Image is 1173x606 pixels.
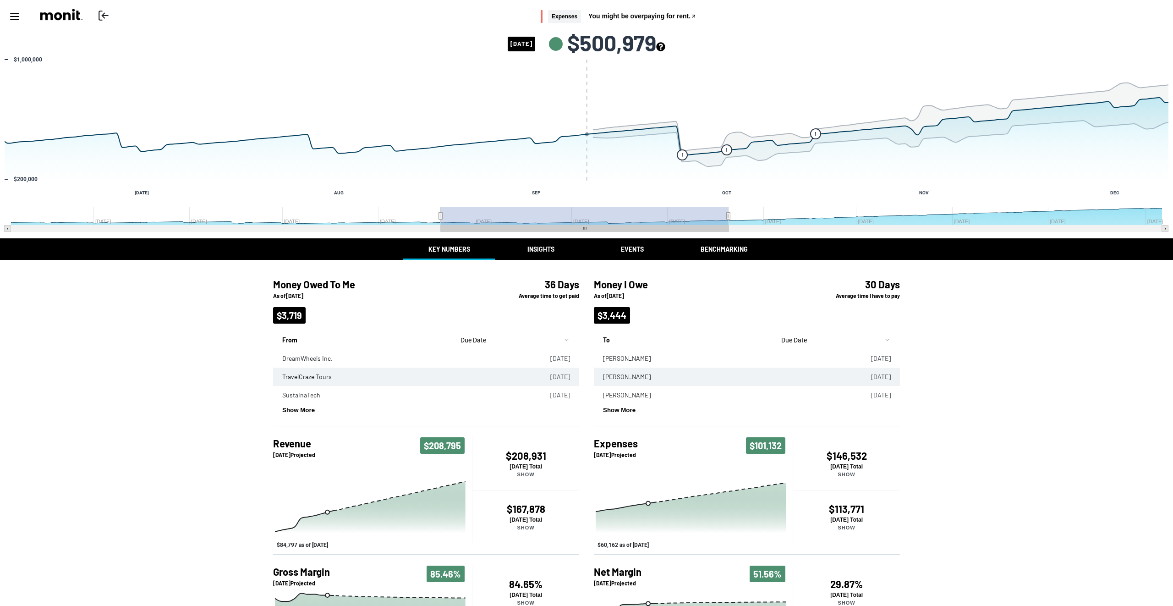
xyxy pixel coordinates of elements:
h4: Net Margin [594,566,641,578]
p: [DATE] Total [793,517,900,523]
g: Wednesday, Oct 15, 07:00, 500,179.3047053979. flags. [811,129,821,139]
span: [DATE] [508,37,535,51]
svg: Interactive chart [594,459,793,551]
text: ! [726,147,728,154]
text: NOV [919,190,929,195]
h4: 29.87% [793,578,900,590]
p: Show [472,600,579,606]
p: Show [472,525,579,530]
button: Insights [495,238,586,260]
text: [DATE] [135,190,149,195]
button: $208,931[DATE] TotalShow [472,437,579,490]
g: Wednesday, Sep 24, 07:00, 359,749.0411717042. flags. [677,150,687,160]
button: Events [586,238,678,260]
td: [PERSON_NAME] [594,368,849,386]
button: Key Numbers [403,238,495,260]
td: [DATE] [849,386,900,404]
button: Show More [282,407,315,413]
h4: Money Owed To Me [273,278,465,290]
text: SEP [532,190,541,195]
td: SustainaTech [273,386,528,404]
p: [DATE] Total [472,463,579,470]
p: [DATE] Total [793,463,900,470]
svg: Menu [9,11,20,22]
span: Expenses [548,10,581,23]
svg: Interactive chart [273,459,472,551]
img: logo [38,8,84,22]
p: To [603,331,768,345]
path: Tuesday, Sep 9, 07:00, 89.14133510448481. Past/Projected Data. [325,593,329,597]
path: Tuesday, Sep 9, 07:00, 60,161.43. Past/Projected Data. [646,501,650,505]
td: [DATE] [849,368,900,386]
td: [PERSON_NAME] [594,349,849,368]
h4: Money I Owe [594,278,785,290]
p: Average time to get paid [479,292,579,300]
p: [DATE] Projected [273,451,315,459]
h4: Expenses [594,437,638,449]
button: sort by [778,331,891,349]
h4: $208,931 [472,450,579,462]
td: [PERSON_NAME] [594,386,849,404]
button: Show Past/Projected Data [597,542,662,548]
text: $200,000 [14,176,38,182]
h4: Revenue [273,437,315,449]
button: see more about your cashflow projection [656,42,665,53]
h4: $167,878 [472,503,579,515]
g: Past/Projected Data, series 1 of 3 with 0 data points. [275,481,466,533]
button: $167,878[DATE] TotalShow [472,490,579,543]
div: Expenses [594,459,793,551]
p: [DATE] Projected [594,579,641,587]
p: Show [793,600,900,606]
p: [DATE] Projected [594,451,638,459]
h4: Gross Margin [273,566,330,578]
text: $1,000,000 [14,56,42,63]
span: $3,444 [594,307,630,324]
p: [DATE] Total [793,592,900,598]
div: Revenue [273,459,472,551]
button: $146,532[DATE] TotalShow [793,437,900,490]
text: AUG [334,190,344,195]
p: As of [DATE] [273,292,465,300]
span: $3,719 [273,307,306,324]
div: Chart. Highcharts interactive chart. [594,459,793,551]
p: [DATE] Projected [273,579,330,587]
td: [DATE] [528,368,579,386]
p: Show [472,472,579,477]
h4: $113,771 [793,503,900,515]
span: 85.46% [427,566,465,582]
span: You might be overpaying for rent. [588,13,691,19]
text: ! [681,152,683,159]
p: Average time I have to pay [800,292,900,300]
text: ! [815,131,817,138]
button: Show Past/Projected Data [277,542,341,548]
span: $500,979 [567,32,665,54]
g: Past/Projected Data, series 1 of 3 with 0 data points. [596,483,786,533]
div: Chart. Highcharts interactive chart. [273,459,472,551]
button: ExpensesYou might be overpaying for rent. [541,10,696,23]
td: [DATE] [528,386,579,404]
span: 51.56% [750,566,785,582]
h4: 84.65% [472,578,579,590]
path: Tuesday, Sep 9, 07:00, 84,796.06. Past/Projected Data. [325,510,329,514]
td: TravelCraze Tours [273,368,528,386]
span: $101,132 [746,437,785,454]
p: [DATE] Total [472,517,579,523]
text: [DATE] [1147,219,1163,224]
button: sort by [457,331,570,349]
p: Show [793,525,900,530]
button: $113,771[DATE] TotalShow [793,490,900,543]
span: $208,795 [420,437,465,454]
p: From [282,331,448,345]
p: Show [793,472,900,477]
td: [DATE] [528,349,579,368]
text: DEC [1110,190,1119,195]
path: Tuesday, Sep 9, 07:00, 29.051621030505427. Past/Projected Data. [646,601,650,606]
h4: 30 Days [800,278,900,290]
h4: 36 Days [479,278,579,290]
g: Past/Projected Data, series 1 of 3 with 30 data points. [274,592,466,603]
button: Show More [603,407,636,413]
td: DreamWheels Inc. [273,349,528,368]
button: Benchmarking [678,238,770,260]
text: OCT [722,190,731,195]
h4: $146,532 [793,450,900,462]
